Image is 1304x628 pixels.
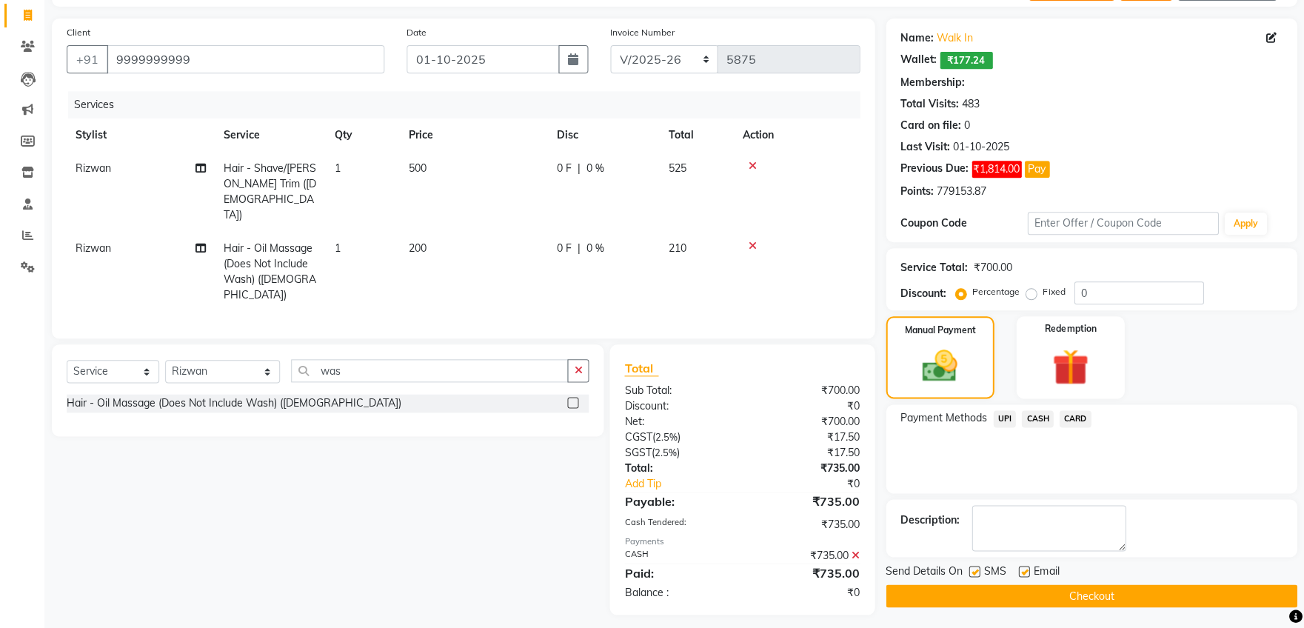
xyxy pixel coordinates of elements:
[624,430,652,444] span: CGST
[76,161,111,175] span: Rizwan
[937,30,973,46] a: Walk In
[224,161,316,221] span: Hair - Shave/[PERSON_NAME] Trim ([DEMOGRAPHIC_DATA])
[900,161,969,178] div: Previous Due:
[742,414,871,430] div: ₹700.00
[613,516,742,532] div: Cash Tendered:
[67,45,108,73] button: +91
[68,91,871,118] div: Services
[742,516,871,532] div: ₹735.00
[224,241,316,301] span: Hair - Oil Massage (Does Not Include Wash) ([DEMOGRAPHIC_DATA])
[900,75,965,90] div: Membership:
[993,410,1016,427] span: UPI
[67,118,215,152] th: Stylist
[1024,161,1049,178] button: Pay
[668,241,686,255] span: 210
[613,584,742,600] div: Balance :
[613,564,742,581] div: Paid:
[409,161,427,175] span: 500
[900,96,959,112] div: Total Visits:
[1040,344,1100,390] img: _gift.svg
[900,52,937,69] div: Wallet:
[742,492,871,510] div: ₹735.00
[548,118,659,152] th: Disc
[586,161,604,176] span: 0 %
[742,398,871,414] div: ₹0
[900,216,1028,231] div: Coupon Code
[742,564,871,581] div: ₹735.00
[613,492,742,510] div: Payable:
[964,118,970,133] div: 0
[624,446,651,459] span: SGST
[904,324,975,337] label: Manual Payment
[1021,410,1053,427] span: CASH
[1034,563,1059,581] span: Email
[953,139,1009,155] div: 01-10-2025
[654,447,676,458] span: 2.5%
[962,96,980,112] div: 483
[215,118,326,152] th: Service
[742,445,871,461] div: ₹17.50
[335,161,341,175] span: 1
[407,26,427,39] label: Date
[742,430,871,445] div: ₹17.50
[76,241,111,255] span: Rizwan
[613,547,742,563] div: CASH
[972,285,1020,298] label: Percentage
[613,398,742,414] div: Discount:
[1224,213,1266,235] button: Apply
[613,414,742,430] div: Net:
[911,346,968,386] img: _cash.svg
[624,361,658,376] span: Total
[613,461,742,476] div: Total:
[400,118,548,152] th: Price
[974,260,1012,275] div: ₹700.00
[326,118,400,152] th: Qty
[900,512,960,528] div: Description:
[742,461,871,476] div: ₹735.00
[984,563,1006,581] span: SMS
[557,241,572,256] span: 0 F
[742,547,871,563] div: ₹735.00
[610,26,675,39] label: Invoice Number
[733,118,860,152] th: Action
[557,161,572,176] span: 0 F
[763,476,871,492] div: ₹0
[409,241,427,255] span: 200
[668,161,686,175] span: 525
[900,286,946,301] div: Discount:
[291,359,568,382] input: Search or Scan
[886,563,963,581] span: Send Details On
[659,118,733,152] th: Total
[613,445,742,461] div: ( )
[900,118,961,133] div: Card on file:
[655,431,677,443] span: 2.5%
[900,184,934,199] div: Points:
[900,410,987,426] span: Payment Methods
[624,535,859,547] div: Payments
[742,584,871,600] div: ₹0
[972,161,1021,178] span: ₹1,814.00
[900,30,934,46] div: Name:
[335,241,341,255] span: 1
[1027,212,1218,235] input: Enter Offer / Coupon Code
[578,241,581,256] span: |
[107,45,384,73] input: Search by Name/Mobile/Email/Code
[613,383,742,398] div: Sub Total:
[940,52,992,69] span: ₹177.24
[1043,285,1065,298] label: Fixed
[937,184,986,199] div: 779153.87
[1045,322,1096,335] label: Redemption
[67,26,90,39] label: Client
[586,241,604,256] span: 0 %
[886,584,1297,607] button: Checkout
[900,139,950,155] div: Last Visit:
[578,161,581,176] span: |
[613,430,742,445] div: ( )
[613,476,763,492] a: Add Tip
[900,260,968,275] div: Service Total:
[1059,410,1091,427] span: CARD
[67,395,401,411] div: Hair - Oil Massage (Does Not Include Wash) ([DEMOGRAPHIC_DATA])
[742,383,871,398] div: ₹700.00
